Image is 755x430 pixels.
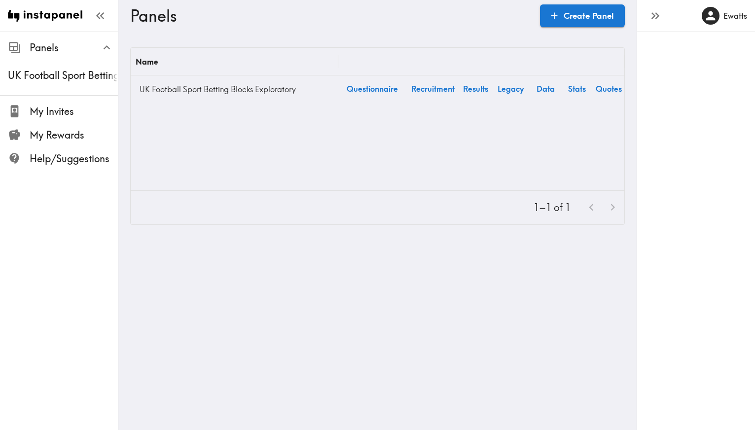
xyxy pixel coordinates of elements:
[130,6,532,25] h3: Panels
[136,57,158,67] div: Name
[30,152,118,166] span: Help/Suggestions
[30,41,118,55] span: Panels
[534,201,571,215] p: 1–1 of 1
[338,76,406,101] a: Questionnaire
[530,76,561,101] a: Data
[593,76,624,101] a: Quotes
[723,10,747,21] h6: Ewatts
[491,76,530,101] a: Legacy
[136,79,333,99] a: UK Football Sport Betting Blocks Exploratory
[30,105,118,118] span: My Invites
[30,128,118,142] span: My Rewards
[8,69,118,82] span: UK Football Sport Betting Blocks Exploratory
[540,4,625,27] a: Create Panel
[561,76,593,101] a: Stats
[460,76,491,101] a: Results
[406,76,460,101] a: Recruitment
